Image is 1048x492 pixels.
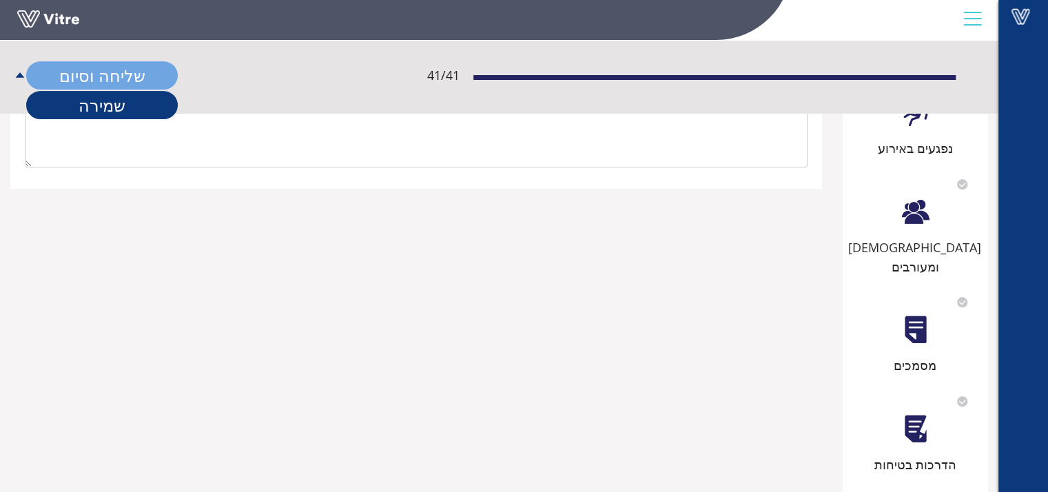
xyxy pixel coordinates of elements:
div: נפגעים באירוע [850,139,982,158]
a: שליחה וסיום [26,61,178,90]
div: מסמכים [850,356,982,375]
div: הדרכות בטיחות [850,455,982,474]
div: [DEMOGRAPHIC_DATA] ומעורבים [850,238,982,277]
span: 41 / 41 [427,65,460,85]
span: caret-up [14,61,26,90]
textarea: פונה עם עובד עם רכב של המפעל לקופת החולים ורופא המשפחה שלח אותו למיון [GEOGRAPHIC_DATA][PERSON_NAME] [25,89,808,167]
a: שמירה [26,91,178,119]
